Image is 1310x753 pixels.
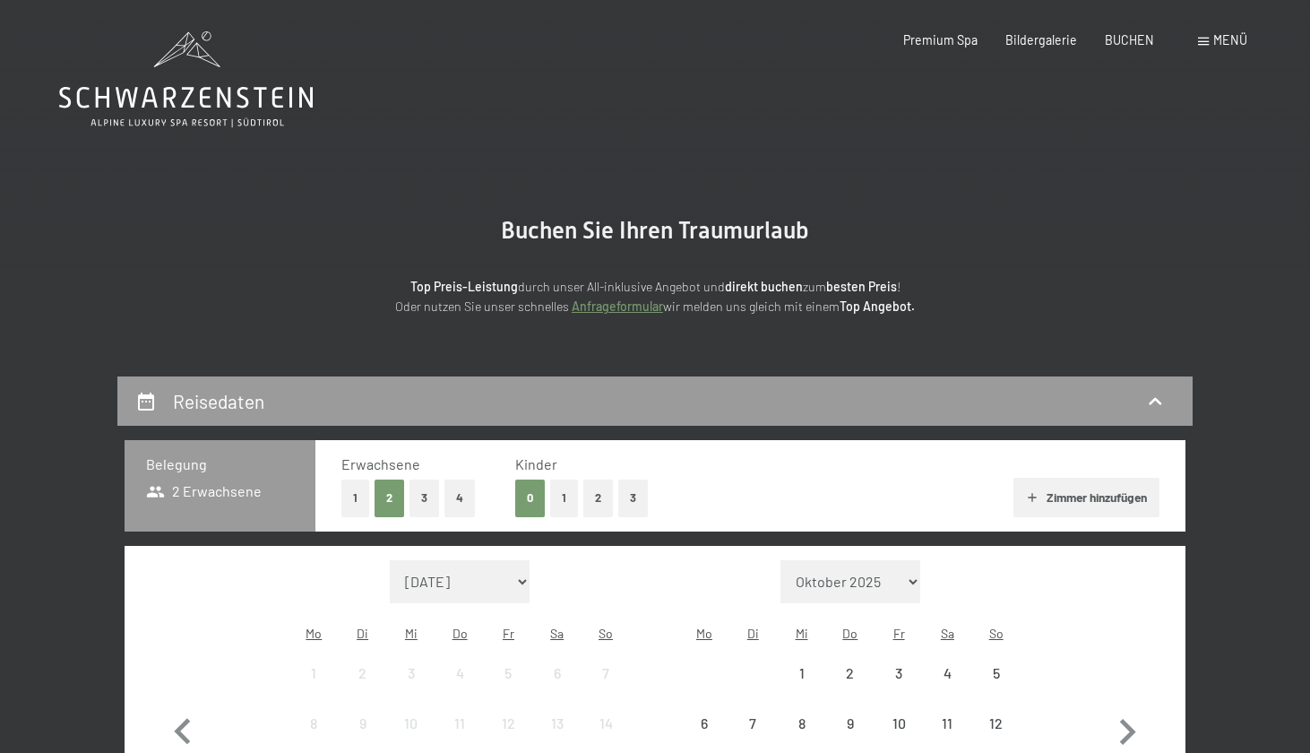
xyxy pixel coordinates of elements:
div: 4 [437,666,482,711]
span: Buchen Sie Ihren Traumurlaub [501,217,809,244]
button: 0 [515,480,545,516]
div: Anreise nicht möglich [680,699,728,748]
strong: besten Preis [826,279,897,294]
div: 2 [340,666,384,711]
a: Bildergalerie [1005,32,1077,48]
button: 2 [375,480,404,516]
abbr: Donnerstag [842,626,858,641]
abbr: Samstag [941,626,954,641]
div: 5 [486,666,530,711]
div: Anreise nicht möglich [923,649,971,697]
div: Wed Sep 03 2025 [387,649,435,697]
span: Erwachsene [341,455,420,472]
div: 3 [389,666,434,711]
div: Anreise nicht möglich [728,699,777,748]
div: Wed Oct 08 2025 [777,699,825,748]
div: Fri Oct 10 2025 [875,699,923,748]
button: 3 [409,480,439,516]
span: Menü [1213,32,1247,48]
div: Anreise nicht möglich [338,699,386,748]
div: Sun Sep 07 2025 [582,649,630,697]
a: Anfrageformular [572,299,663,314]
abbr: Mittwoch [405,626,418,641]
a: Premium Spa [903,32,978,48]
div: Mon Oct 06 2025 [680,699,728,748]
strong: Top Preis-Leistung [410,279,518,294]
div: Tue Sep 02 2025 [338,649,386,697]
div: Anreise nicht möglich [387,699,435,748]
div: Thu Sep 04 2025 [435,649,484,697]
strong: direkt buchen [725,279,803,294]
div: Sun Oct 12 2025 [972,699,1021,748]
div: Anreise nicht möglich [972,699,1021,748]
div: Anreise nicht möglich [826,699,875,748]
div: Thu Oct 02 2025 [826,649,875,697]
div: Anreise nicht möglich [338,649,386,697]
div: 6 [535,666,580,711]
button: 2 [583,480,613,516]
abbr: Mittwoch [796,626,808,641]
abbr: Sonntag [989,626,1004,641]
abbr: Dienstag [357,626,368,641]
div: 1 [779,666,823,711]
div: Sat Oct 04 2025 [923,649,971,697]
div: Anreise nicht möglich [435,649,484,697]
div: 2 [828,666,873,711]
abbr: Samstag [550,626,564,641]
abbr: Sonntag [599,626,613,641]
div: Anreise nicht möglich [289,699,338,748]
div: Anreise nicht möglich [484,699,532,748]
div: Anreise nicht möglich [484,649,532,697]
abbr: Montag [696,626,712,641]
div: Anreise nicht möglich [875,649,923,697]
strong: Top Angebot. [840,299,915,314]
div: 3 [876,666,921,711]
div: Sat Sep 13 2025 [533,699,582,748]
div: Anreise nicht möglich [923,699,971,748]
div: Anreise nicht möglich [777,649,825,697]
div: Mon Sep 08 2025 [289,699,338,748]
div: Anreise nicht möglich [582,649,630,697]
div: Anreise nicht möglich [289,649,338,697]
abbr: Donnerstag [452,626,468,641]
div: Sat Oct 11 2025 [923,699,971,748]
div: Anreise nicht möglich [533,649,582,697]
div: Sun Oct 05 2025 [972,649,1021,697]
button: 1 [550,480,578,516]
h2: Reisedaten [173,390,264,412]
p: durch unser All-inklusive Angebot und zum ! Oder nutzen Sie unser schnelles wir melden uns gleich... [261,277,1049,317]
h3: Belegung [146,454,294,474]
div: Sun Sep 14 2025 [582,699,630,748]
div: Anreise nicht möglich [777,699,825,748]
div: Fri Sep 05 2025 [484,649,532,697]
div: 5 [974,666,1019,711]
div: Anreise nicht möglich [826,649,875,697]
div: Wed Oct 01 2025 [777,649,825,697]
div: 4 [925,666,970,711]
div: Anreise nicht möglich [387,649,435,697]
div: Anreise nicht möglich [435,699,484,748]
div: Anreise nicht möglich [972,649,1021,697]
span: 2 Erwachsene [146,481,262,501]
abbr: Montag [306,626,322,641]
div: Fri Sep 12 2025 [484,699,532,748]
div: Anreise nicht möglich [533,699,582,748]
div: Tue Oct 07 2025 [728,699,777,748]
div: 1 [291,666,336,711]
abbr: Freitag [503,626,514,641]
abbr: Dienstag [747,626,759,641]
div: Thu Sep 11 2025 [435,699,484,748]
div: Mon Sep 01 2025 [289,649,338,697]
div: Anreise nicht möglich [875,699,923,748]
a: BUCHEN [1105,32,1154,48]
button: 4 [444,480,475,516]
div: Fri Oct 03 2025 [875,649,923,697]
div: Thu Oct 09 2025 [826,699,875,748]
div: 7 [583,666,628,711]
div: Sat Sep 06 2025 [533,649,582,697]
div: Tue Sep 09 2025 [338,699,386,748]
div: Anreise nicht möglich [582,699,630,748]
